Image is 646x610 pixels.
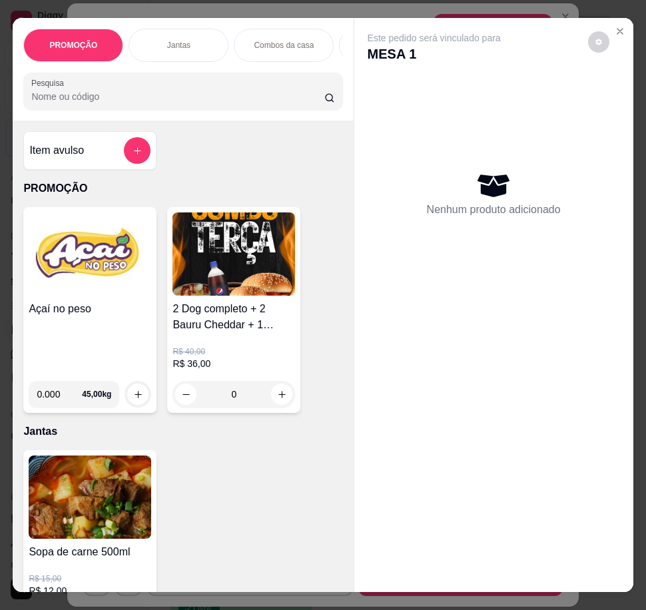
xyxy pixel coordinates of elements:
[23,180,342,196] p: PROMOÇÃO
[172,301,295,333] h4: 2 Dog completo + 2 Bauru Cheddar + 1 Refrigerante 1L
[172,346,295,357] p: R$ 40,00
[37,381,82,408] input: 0.00
[29,301,151,317] h4: Açaí no peso
[588,31,609,53] button: decrease-product-quantity
[23,424,342,440] p: Jantas
[29,573,151,584] p: R$ 15,00
[29,456,151,539] img: product-image
[172,357,295,370] p: R$ 36,00
[254,40,314,51] p: Combos da casa
[167,40,190,51] p: Jantas
[172,212,295,296] img: product-image
[31,77,69,89] label: Pesquisa
[127,384,149,405] button: increase-product-quantity
[29,212,151,296] img: product-image
[368,31,501,45] p: Este pedido será vinculado para
[49,40,97,51] p: PROMOÇÃO
[29,544,151,560] h4: Sopa de carne 500ml
[29,143,84,158] h4: Item avulso
[31,90,324,103] input: Pesquisa
[368,45,501,63] p: MESA 1
[427,202,561,218] p: Nenhum produto adicionado
[609,21,631,42] button: Close
[124,137,151,164] button: add-separate-item
[29,584,151,597] p: R$ 12,00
